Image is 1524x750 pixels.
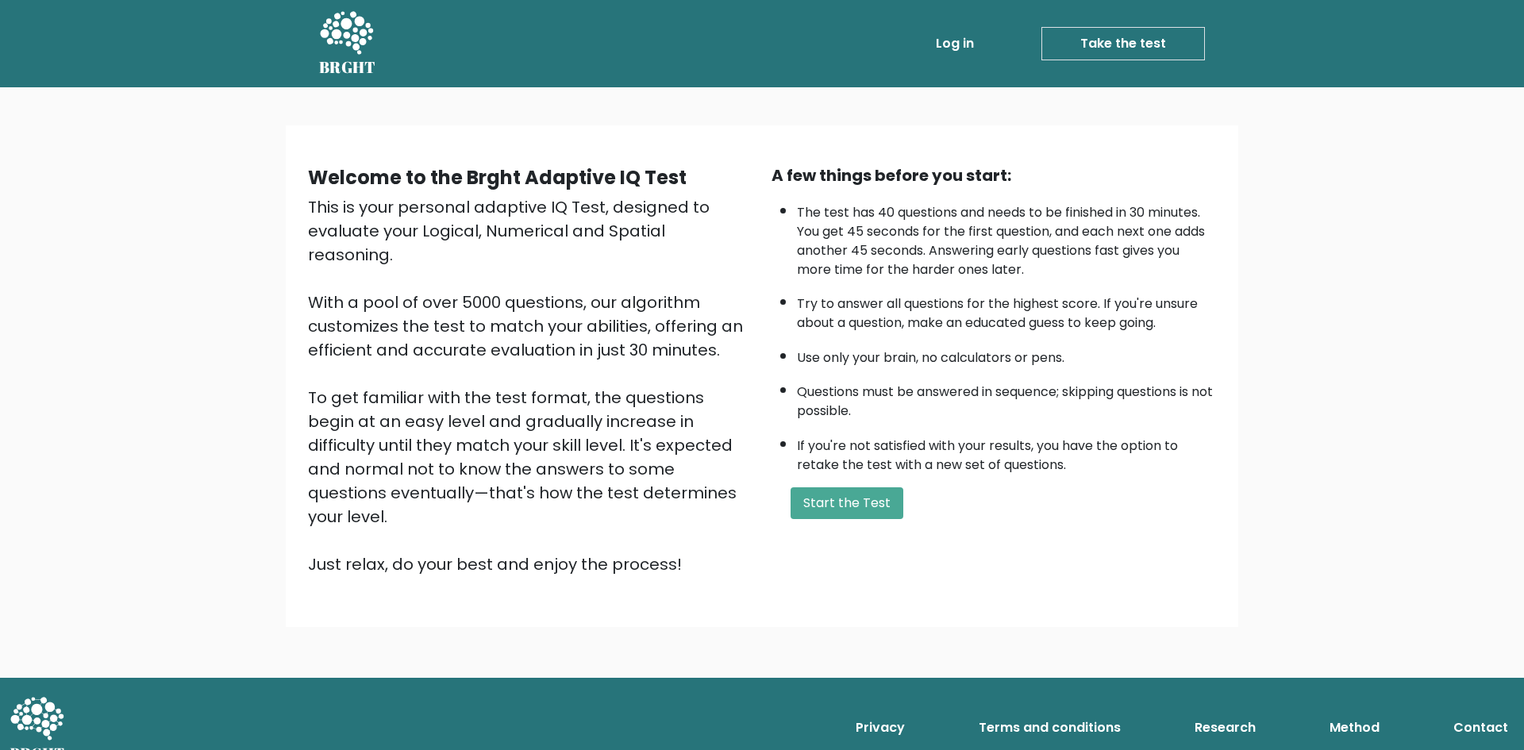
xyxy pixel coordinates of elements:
[929,28,980,60] a: Log in
[797,195,1216,279] li: The test has 40 questions and needs to be finished in 30 minutes. You get 45 seconds for the firs...
[308,164,687,190] b: Welcome to the Brght Adaptive IQ Test
[791,487,903,519] button: Start the Test
[972,712,1127,744] a: Terms and conditions
[308,195,752,576] div: This is your personal adaptive IQ Test, designed to evaluate your Logical, Numerical and Spatial ...
[1323,712,1386,744] a: Method
[1041,27,1205,60] a: Take the test
[1447,712,1514,744] a: Contact
[319,6,376,81] a: BRGHT
[797,340,1216,367] li: Use only your brain, no calculators or pens.
[797,375,1216,421] li: Questions must be answered in sequence; skipping questions is not possible.
[772,163,1216,187] div: A few things before you start:
[849,712,911,744] a: Privacy
[1188,712,1262,744] a: Research
[797,429,1216,475] li: If you're not satisfied with your results, you have the option to retake the test with a new set ...
[319,58,376,77] h5: BRGHT
[797,287,1216,333] li: Try to answer all questions for the highest score. If you're unsure about a question, make an edu...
